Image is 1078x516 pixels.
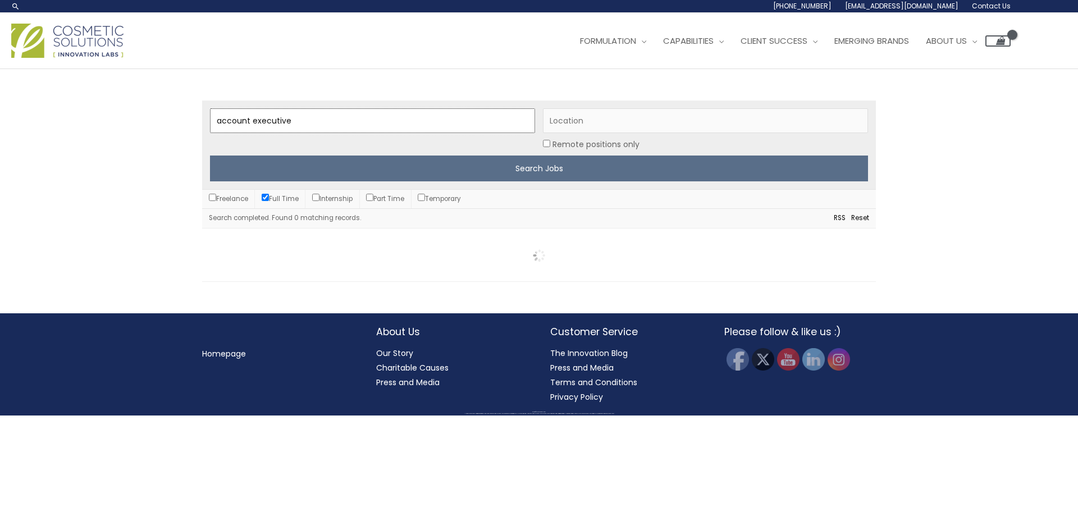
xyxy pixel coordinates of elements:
nav: Menu [202,346,354,361]
input: Full Time [262,194,269,201]
a: Terms and Conditions [550,377,637,388]
span: Cosmetic Solutions [538,412,546,412]
img: Twitter [752,348,774,371]
label: Remote positions only [552,137,640,152]
a: Capabilities [655,24,732,58]
input: Part Time [366,194,373,201]
input: Keywords [210,108,535,133]
label: Freelance [209,194,248,203]
span: About Us [926,35,967,47]
input: Location [543,140,550,147]
nav: About Us [376,346,528,390]
input: Location [543,108,868,133]
span: Client Success [741,35,807,47]
h2: Customer Service [550,325,702,339]
label: Temporary [418,194,461,203]
a: The Innovation Blog [550,348,628,359]
a: Client Success [732,24,826,58]
label: Full Time [262,194,299,203]
input: Search Jobs [210,156,868,181]
a: RSS [828,212,846,225]
img: Cosmetic Solutions Logo [11,24,124,58]
nav: Site Navigation [563,24,1011,58]
span: [EMAIL_ADDRESS][DOMAIN_NAME] [845,1,958,11]
div: All material on this Website, including design, text, images, logos and sounds, are owned by Cosm... [20,413,1058,414]
span: Emerging Brands [834,35,909,47]
a: Privacy Policy [550,391,603,403]
input: Internship [312,194,319,201]
label: Part Time [366,194,404,203]
a: View Shopping Cart, empty [985,35,1011,47]
a: About Us [917,24,985,58]
a: Press and Media [550,362,614,373]
span: Capabilities [663,35,714,47]
input: Temporary [418,194,425,201]
div: Copyright © 2025 [20,412,1058,413]
span: [PHONE_NUMBER] [773,1,832,11]
input: Freelance [209,194,216,201]
h2: About Us [376,325,528,339]
img: Facebook [727,348,749,371]
a: Search icon link [11,2,20,11]
a: Our Story [376,348,413,359]
a: Emerging Brands [826,24,917,58]
a: Charitable Causes [376,362,449,373]
nav: Customer Service [550,346,702,404]
span: Search completed. Found 0 matching records. [209,213,361,222]
span: Formulation [580,35,636,47]
a: Homepage [202,348,246,359]
a: Press and Media [376,377,440,388]
a: Reset [846,212,869,225]
label: Internship [312,194,353,203]
h2: Please follow & like us :) [724,325,876,339]
a: Formulation [572,24,655,58]
span: Contact Us [972,1,1011,11]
